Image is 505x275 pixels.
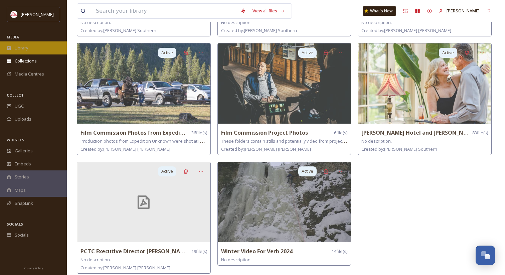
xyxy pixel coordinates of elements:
span: No description. [221,257,251,263]
span: Created by: [PERSON_NAME] [PERSON_NAME] [361,27,451,33]
span: Socials [15,232,29,238]
span: SOCIALS [7,222,23,227]
span: Created by: [PERSON_NAME] [PERSON_NAME] [80,146,170,152]
span: Active [302,49,313,56]
input: Search your library [93,4,237,18]
strong: Winter Video For Verb 2024 [221,248,293,255]
span: Created by: [PERSON_NAME] [PERSON_NAME] [80,265,170,271]
img: 04e090d8-7308-46f3-b72c-6c397829ef16.jpg [77,43,210,124]
a: View all files [249,4,288,17]
span: [PERSON_NAME] [21,11,54,17]
a: Privacy Policy [24,264,43,272]
span: 19 file(s) [191,248,207,255]
span: SnapLink [15,200,33,207]
span: Active [161,49,173,56]
span: 14 file(s) [332,248,347,255]
span: 6 file(s) [334,130,347,136]
strong: PCTC Executive Director [PERSON_NAME] [80,248,190,255]
span: Uploads [15,116,31,122]
span: Created by: [PERSON_NAME] Southern [80,27,156,33]
span: Media Centres [15,71,44,77]
span: Privacy Policy [24,266,43,270]
span: [PERSON_NAME] [447,8,480,14]
a: What's New [363,6,396,16]
button: Open Chat [476,246,495,265]
span: Active [161,168,173,174]
span: 83 file(s) [472,130,488,136]
span: Library [15,45,28,51]
span: Galleries [15,148,33,154]
span: No description. [361,19,392,25]
span: No description. [221,19,251,25]
span: Production photos from Expedition Unknown were shot at [GEOGRAPHIC_DATA], downtown, and on [GEOGR... [80,138,325,144]
a: [PERSON_NAME] [436,4,483,17]
span: Created by: [PERSON_NAME] Southern [221,27,297,33]
strong: Film Commission Photos from Expedition Unknown 2024 [80,129,231,136]
img: 5e489298-3940-4157-aaed-845cc74512b5.jpg [218,162,351,242]
span: Created by: [PERSON_NAME] Southern [361,146,437,152]
span: No description. [80,19,111,25]
span: Maps [15,187,26,193]
span: WIDGETS [7,137,24,142]
span: Stories [15,174,29,180]
span: No description. [80,257,111,263]
img: a6b5d6e4-a062-48ee-9214-c470d0bd5a5d.jpg [218,43,351,124]
span: Active [442,49,454,56]
span: No description. [361,138,392,144]
span: 36 file(s) [191,130,207,136]
span: Embeds [15,161,31,167]
span: MEDIA [7,34,19,39]
strong: Film Commission Project Photos [221,129,308,136]
img: 838e62ca-cbed-4c32-8428-946db17fca33.jpg [358,43,491,124]
img: images%20(1).png [11,11,17,18]
span: UGC [15,103,24,109]
span: Active [302,168,313,174]
span: Collections [15,58,37,64]
span: COLLECT [7,93,24,98]
span: These folders contain stills and potentially video from projects shot in [GEOGRAPHIC_DATA]. [221,138,405,144]
span: Created by: [PERSON_NAME] [PERSON_NAME] [221,146,311,152]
